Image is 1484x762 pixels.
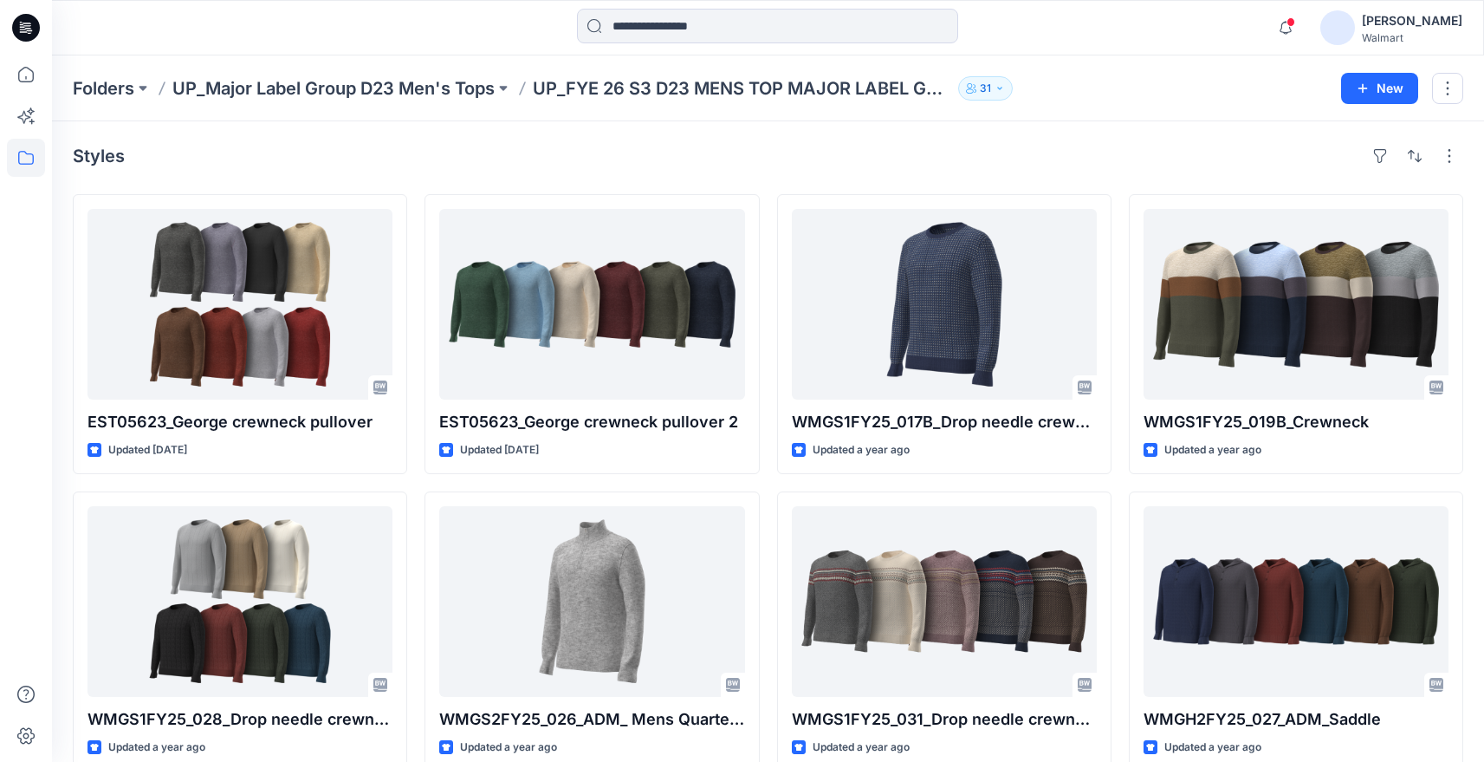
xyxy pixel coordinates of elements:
[87,209,392,400] a: EST05623_George crewneck pullover
[813,441,910,459] p: Updated a year ago
[87,410,392,434] p: EST05623_George crewneck pullover
[813,739,910,757] p: Updated a year ago
[439,209,744,400] a: EST05623_George crewneck pullover 2
[1164,739,1261,757] p: Updated a year ago
[792,707,1097,732] p: WMGS1FY25_031_Drop needle crewneck pullover
[1362,31,1462,44] div: Walmart
[1164,441,1261,459] p: Updated a year ago
[439,506,744,697] a: WMGS2FY25_026_ADM_ Mens Quarter Zip
[439,410,744,434] p: EST05623_George crewneck pullover 2
[1362,10,1462,31] div: [PERSON_NAME]
[108,739,205,757] p: Updated a year ago
[108,441,187,459] p: Updated [DATE]
[980,79,991,98] p: 31
[1144,410,1448,434] p: WMGS1FY25_019B_Crewneck
[460,739,557,757] p: Updated a year ago
[73,76,134,101] a: Folders
[533,76,951,101] p: UP_FYE 26 S3 D23 MENS TOP MAJOR LABEL GROUP_
[1341,73,1418,104] button: New
[958,76,1013,101] button: 31
[792,209,1097,400] a: WMGS1FY25_017B_Drop needle crewneck pullover(TM)
[792,506,1097,697] a: WMGS1FY25_031_Drop needle crewneck pullover
[172,76,495,101] a: UP_Major Label Group D23 Men's Tops
[792,410,1097,434] p: WMGS1FY25_017B_Drop needle crewneck pullover(TM)
[1144,209,1448,400] a: WMGS1FY25_019B_Crewneck
[439,707,744,732] p: WMGS2FY25_026_ADM_ Mens Quarter Zip
[1320,10,1355,45] img: avatar
[87,707,392,732] p: WMGS1FY25_028_Drop needle crewneck pullover
[1144,707,1448,732] p: WMGH2FY25_027_ADM_Saddle
[87,506,392,697] a: WMGS1FY25_028_Drop needle crewneck pullover
[460,441,539,459] p: Updated [DATE]
[73,146,125,166] h4: Styles
[1144,506,1448,697] a: WMGH2FY25_027_ADM_Saddle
